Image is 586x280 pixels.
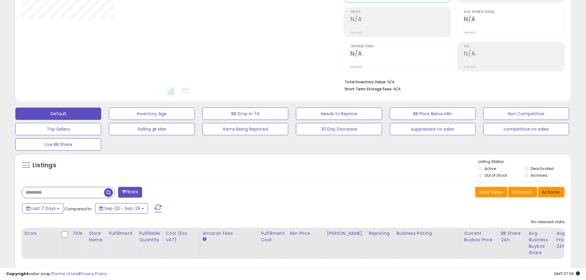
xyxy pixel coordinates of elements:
span: Profit [350,10,451,14]
li: N/A [345,78,560,85]
span: Sep-23 - Sep-29 [104,205,140,211]
span: Last 7 Days [31,205,56,211]
h2: N/A [350,50,451,58]
div: Cost (Exc. VAT) [166,230,197,243]
div: Repricing [369,230,391,237]
button: 30 Day Decrease [296,123,382,135]
span: Compared to: [64,206,93,212]
div: BB Share 24h. [501,230,524,243]
button: Inventory Age [109,108,195,120]
button: Non Competitive [483,108,569,120]
div: Errors [24,230,56,237]
div: Current Buybox Price [464,230,496,243]
button: Save View [475,187,507,197]
h2: N/A [350,16,451,24]
div: Amazon Fees [203,230,256,237]
span: ROI [464,45,564,48]
div: Business Pricing [397,230,459,237]
button: Sep-23 - Sep-29 [95,203,148,214]
small: Amazon Fees. [203,237,206,242]
div: Fulfillment [109,230,134,237]
div: Fulfillment Cost [261,230,285,243]
span: Columns [512,189,532,195]
span: Show: entries [26,267,70,273]
button: Selling @ Max [109,123,195,135]
button: Filters [118,187,142,198]
div: Title [73,230,84,237]
b: Total Inventory Value: [345,79,386,85]
div: seller snap | | [6,271,107,277]
a: Terms of Use [53,271,79,277]
p: Listing States: [478,159,571,165]
button: Actions [538,187,564,197]
h2: N/A [464,50,564,58]
button: BB Price Below Min [390,108,476,120]
h5: Listings [33,161,56,170]
button: Needs to Reprice [296,108,382,120]
div: Fulfillable Quantity [139,230,160,243]
span: 2025-10-7 07:06 GMT [554,271,580,277]
span: Avg. Buybox Share [464,10,564,14]
b: Short Term Storage Fees: [345,86,393,92]
label: Deactivated [531,166,554,171]
small: Prev: N/A [350,31,362,34]
label: Out of Stock [484,173,507,178]
button: BB Drop in 7d [202,108,288,120]
div: Min Price [290,230,322,237]
label: Archived [531,173,547,178]
div: Avg. Business Buybox Share [529,230,551,256]
span: Ordered Items [350,45,451,48]
button: Items Being Repriced [202,123,288,135]
label: Active [484,166,496,171]
h2: N/A [464,16,564,24]
div: Store Name [89,230,104,243]
small: Prev: N/A [350,65,362,69]
small: Prev: N/A [464,65,476,69]
button: Default [15,108,101,120]
strong: Copyright [6,271,29,277]
button: Last 7 Days [22,203,63,214]
button: Top Sellers [15,123,101,135]
a: Privacy Policy [80,271,107,277]
small: Prev: N/A [464,31,476,34]
button: suppressed no sales [390,123,476,135]
div: No relevant data [531,219,564,225]
button: Columns [508,187,537,197]
span: N/A [393,86,401,92]
button: competitive no sales [483,123,569,135]
div: Avg Win Price 24h. [556,230,579,250]
div: [PERSON_NAME] [327,230,364,237]
button: Low BB Share [15,138,101,151]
